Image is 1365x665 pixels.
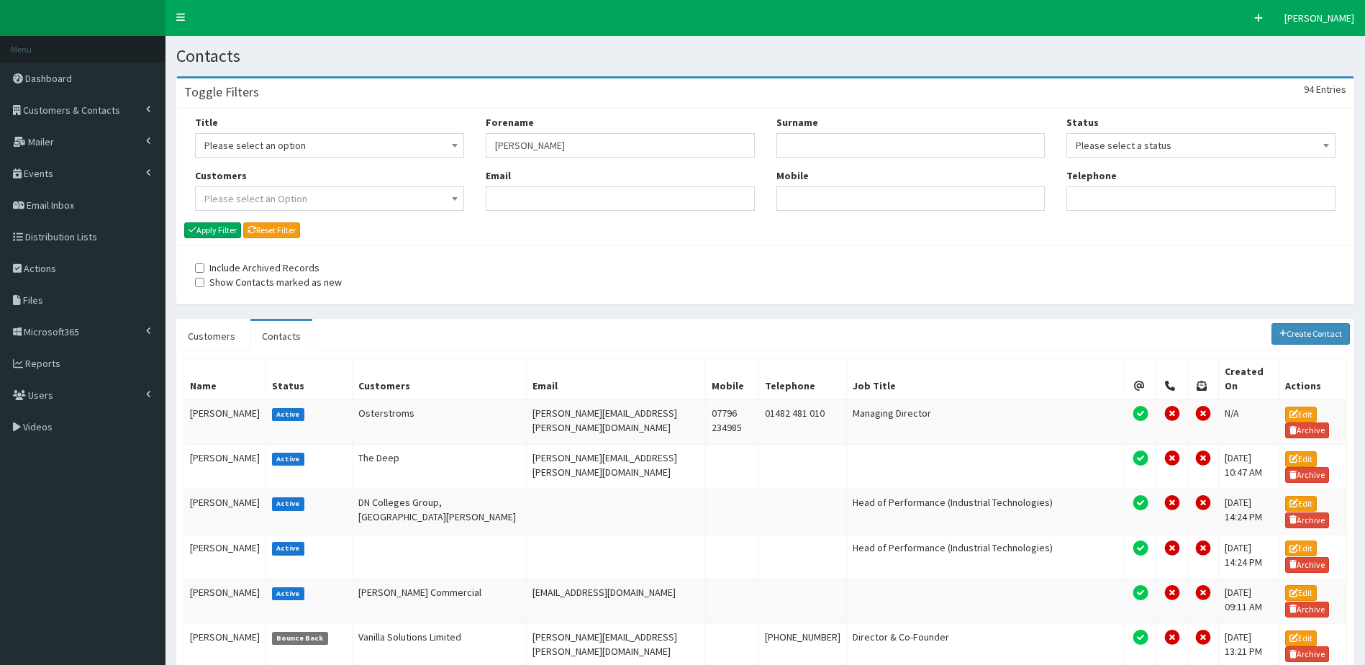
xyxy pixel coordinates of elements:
[28,135,54,148] span: Mailer
[195,275,342,289] label: Show Contacts marked as new
[1285,407,1317,422] a: Edit
[1285,451,1317,467] a: Edit
[1219,534,1279,579] td: [DATE] 14:24 PM
[352,358,526,399] th: Customers
[25,72,72,85] span: Dashboard
[1316,83,1346,96] span: Entries
[1066,115,1099,130] label: Status
[24,325,79,338] span: Microsoft365
[486,168,511,183] label: Email
[1187,358,1218,399] th: Post Permission
[352,579,526,623] td: [PERSON_NAME] Commercial
[25,230,97,243] span: Distribution Lists
[1285,467,1330,483] a: Archive
[1285,540,1317,556] a: Edit
[266,358,353,399] th: Status
[1279,358,1346,399] th: Actions
[1285,646,1330,662] a: Archive
[195,115,218,130] label: Title
[847,358,1125,399] th: Job Title
[1284,12,1354,24] span: [PERSON_NAME]
[847,534,1125,579] td: Head of Performance (Industrial Technologies)
[184,445,266,489] td: [PERSON_NAME]
[184,358,266,399] th: Name
[176,321,247,351] a: Customers
[526,358,705,399] th: Email
[23,420,53,433] span: Videos
[195,133,464,158] span: Please select an option
[272,632,328,645] label: Bounce Back
[24,262,56,275] span: Actions
[184,222,241,238] button: Apply Filter
[272,408,304,421] label: Active
[23,294,43,307] span: Files
[23,104,120,117] span: Customers & Contacts
[706,399,759,445] td: 07796 234985
[1285,557,1330,573] a: Archive
[184,86,259,99] h3: Toggle Filters
[24,167,53,180] span: Events
[176,47,1354,65] h1: Contacts
[526,579,705,623] td: [EMAIL_ADDRESS][DOMAIN_NAME]
[1066,168,1117,183] label: Telephone
[195,278,204,287] input: Show Contacts marked as new
[272,453,304,466] label: Active
[1285,602,1330,617] a: Archive
[243,222,300,238] a: Reset Filter
[1285,585,1317,601] a: Edit
[847,489,1125,534] td: Head of Performance (Industrial Technologies)
[27,199,74,212] span: Email Inbox
[1125,358,1156,399] th: Email Permission
[1285,496,1317,512] a: Edit
[1271,323,1351,345] a: Create Contact
[1304,83,1314,96] span: 94
[184,489,266,534] td: [PERSON_NAME]
[250,321,312,351] a: Contacts
[184,534,266,579] td: [PERSON_NAME]
[352,445,526,489] td: The Deep
[1219,445,1279,489] td: [DATE] 10:47 AM
[526,445,705,489] td: [PERSON_NAME][EMAIL_ADDRESS][PERSON_NAME][DOMAIN_NAME]
[204,135,455,155] span: Please select an option
[486,115,534,130] label: Forename
[759,358,847,399] th: Telephone
[25,357,60,370] span: Reports
[184,579,266,623] td: [PERSON_NAME]
[847,399,1125,445] td: Managing Director
[1219,399,1279,445] td: N/A
[1285,512,1330,528] a: Archive
[352,489,526,534] td: DN Colleges Group, [GEOGRAPHIC_DATA][PERSON_NAME]
[1066,133,1335,158] span: Please select a status
[1219,358,1279,399] th: Created On
[706,358,759,399] th: Mobile
[352,399,526,445] td: Osterstroms
[28,389,53,402] span: Users
[1219,489,1279,534] td: [DATE] 14:24 PM
[204,192,307,205] span: Please select an Option
[195,261,319,275] label: Include Archived Records
[1156,358,1187,399] th: Telephone Permission
[272,542,304,555] label: Active
[759,399,847,445] td: 01482 481 010
[1285,630,1317,646] a: Edit
[1076,135,1326,155] span: Please select a status
[272,587,304,600] label: Active
[272,497,304,510] label: Active
[776,168,809,183] label: Mobile
[195,168,247,183] label: Customers
[1285,422,1330,438] a: Archive
[1219,579,1279,623] td: [DATE] 09:11 AM
[526,399,705,445] td: [PERSON_NAME][EMAIL_ADDRESS][PERSON_NAME][DOMAIN_NAME]
[195,263,204,273] input: Include Archived Records
[184,399,266,445] td: [PERSON_NAME]
[776,115,818,130] label: Surname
